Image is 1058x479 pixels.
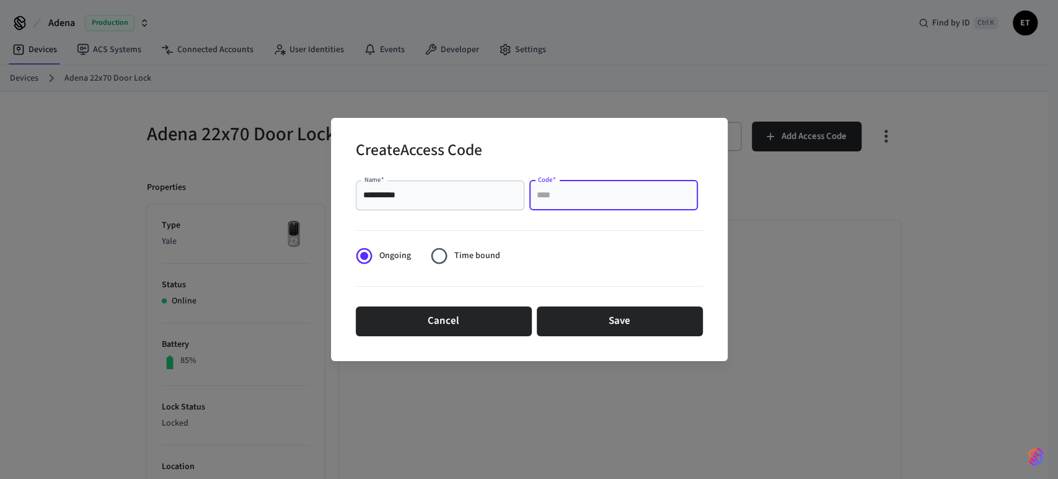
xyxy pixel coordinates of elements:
h2: Create Access Code [356,133,482,171]
img: SeamLogoGradient.69752ec5.svg [1028,447,1043,467]
label: Name [364,175,384,184]
label: Code [538,175,556,184]
button: Cancel [356,307,532,336]
span: Time bound [454,249,500,262]
span: Ongoing [379,249,411,262]
button: Save [537,307,703,336]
